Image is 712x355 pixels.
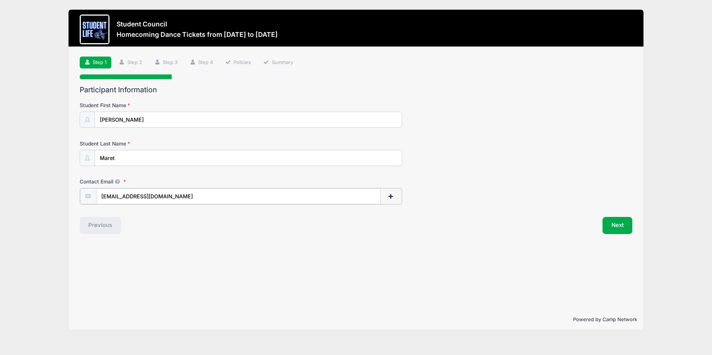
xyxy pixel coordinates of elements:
[80,102,264,109] label: Student First Name
[117,31,278,38] h3: Homecoming Dance Tickets from [DATE] to [DATE]
[80,86,633,94] h2: Participant Information
[95,150,402,166] input: Student Last Name
[114,57,147,69] a: Step 2
[95,112,402,128] input: Student First Name
[149,57,182,69] a: Step 3
[220,57,256,69] a: Policies
[80,178,264,185] label: Contact Email
[75,316,638,323] p: Powered by Camp Network
[603,217,633,234] button: Next
[185,57,218,69] a: Step 4
[96,188,381,204] input: email@email.com
[80,140,264,147] label: Student Last Name
[258,57,298,69] a: Summary
[80,57,112,69] a: Step 1
[117,20,278,28] h3: Student Council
